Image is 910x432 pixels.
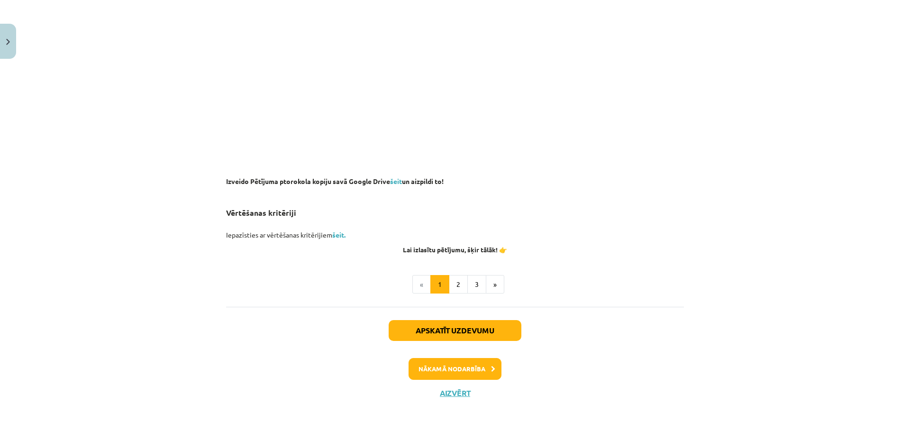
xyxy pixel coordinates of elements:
[403,245,507,254] strong: Lai izlasītu pētījumu, šķir tālāk! 👉
[226,275,684,294] nav: Page navigation example
[389,320,521,341] button: Apskatīt uzdevumu
[226,177,444,185] strong: Izveido Pētījuma ptorokola kopiju savā Google Drive un aizpildi to!
[437,388,473,398] button: Aizvērt
[390,177,402,185] a: šeit
[6,39,10,45] img: icon-close-lesson-0947bae3869378f0d4975bcd49f059093ad1ed9edebbc8119c70593378902aed.svg
[226,208,296,218] b: Vērtēšanas kritēriji
[430,275,449,294] button: 1
[449,275,468,294] button: 2
[467,275,486,294] button: 3
[332,230,346,239] a: šeit.
[486,275,504,294] button: »
[409,358,501,380] button: Nākamā nodarbība
[226,230,684,240] p: Iepazīsties ar vērtēšanas kritērijiem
